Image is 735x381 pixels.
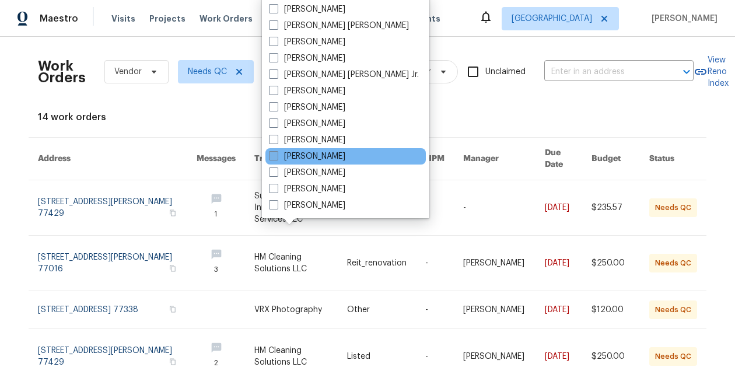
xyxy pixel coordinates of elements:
[338,291,416,329] td: Other
[454,236,535,291] td: [PERSON_NAME]
[512,13,592,25] span: [GEOGRAPHIC_DATA]
[269,200,345,211] label: [PERSON_NAME]
[454,291,535,329] td: [PERSON_NAME]
[29,138,187,180] th: Address
[647,13,717,25] span: [PERSON_NAME]
[269,151,345,162] label: [PERSON_NAME]
[245,138,338,180] th: Trade Partner
[114,66,142,78] span: Vendor
[40,13,78,25] span: Maestro
[245,180,338,236] td: Surface Innovations Services LLC
[187,138,245,180] th: Messages
[269,134,345,146] label: [PERSON_NAME]
[269,69,419,81] label: [PERSON_NAME] [PERSON_NAME] Jr.
[269,167,345,179] label: [PERSON_NAME]
[269,102,345,113] label: [PERSON_NAME]
[269,36,345,48] label: [PERSON_NAME]
[269,118,345,130] label: [PERSON_NAME]
[111,13,135,25] span: Visits
[269,4,345,15] label: [PERSON_NAME]
[38,111,697,123] div: 14 work orders
[416,138,454,180] th: HPM
[535,138,582,180] th: Due Date
[188,66,227,78] span: Needs QC
[269,183,345,195] label: [PERSON_NAME]
[454,180,535,236] td: -
[416,291,454,329] td: -
[38,60,86,83] h2: Work Orders
[640,138,706,180] th: Status
[454,138,535,180] th: Manager
[694,54,729,89] a: View Reno Index
[199,13,253,25] span: Work Orders
[245,291,338,329] td: VRX Photography
[485,66,526,78] span: Unclaimed
[416,236,454,291] td: -
[582,138,640,180] th: Budget
[269,85,345,97] label: [PERSON_NAME]
[167,263,178,274] button: Copy Address
[245,236,338,291] td: HM Cleaning Solutions LLC
[269,20,409,32] label: [PERSON_NAME] [PERSON_NAME]
[416,180,454,236] td: -
[269,53,345,64] label: [PERSON_NAME]
[678,64,695,80] button: Open
[167,304,178,314] button: Copy Address
[167,356,178,367] button: Copy Address
[338,236,416,291] td: Reit_renovation
[149,13,185,25] span: Projects
[167,208,178,218] button: Copy Address
[544,63,661,81] input: Enter in an address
